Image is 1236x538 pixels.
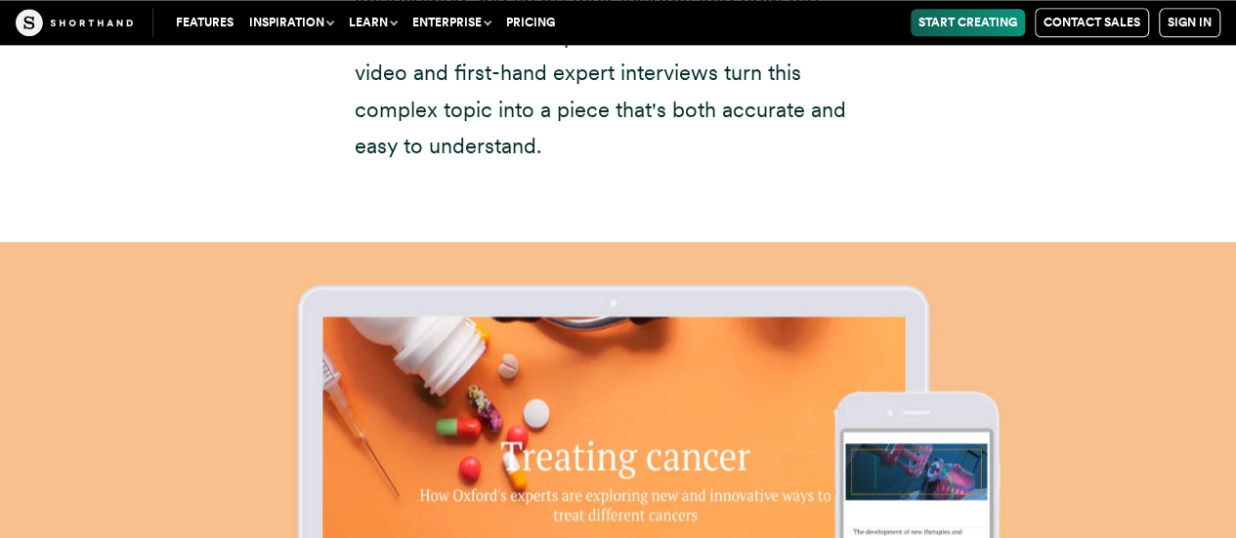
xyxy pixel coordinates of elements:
button: Enterprise [405,9,498,36]
a: Pricing [498,9,563,36]
a: Start Creating [911,9,1025,36]
a: Contact Sales [1035,8,1149,37]
button: Learn [341,9,405,36]
button: Inspiration [241,9,341,36]
img: The Craft [16,9,133,36]
a: Features [168,9,241,36]
a: Sign in [1159,8,1220,37]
